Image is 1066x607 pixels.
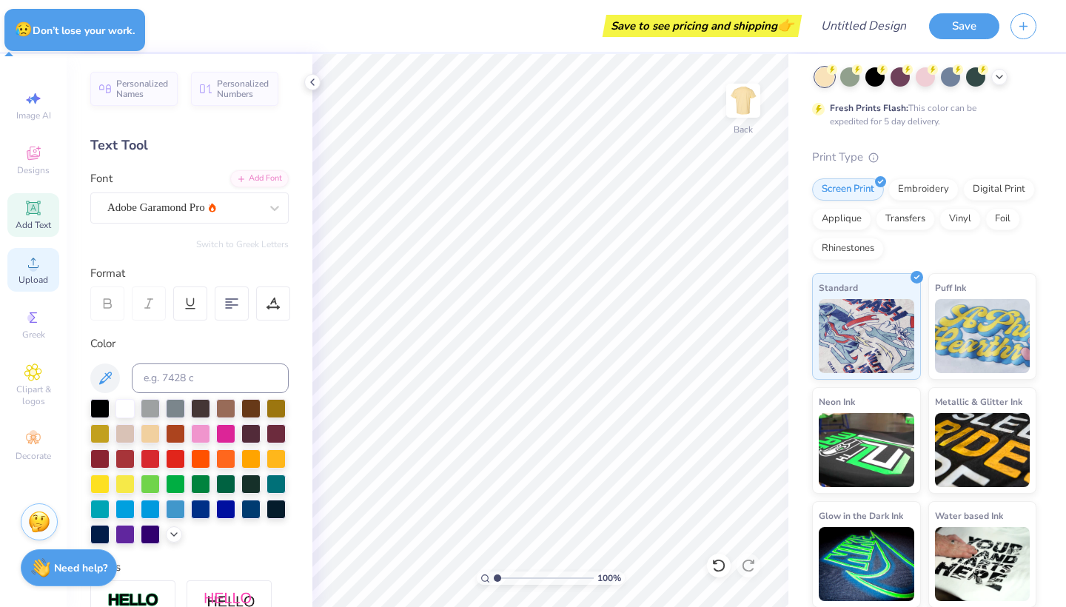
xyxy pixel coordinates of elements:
[812,149,1036,166] div: Print Type
[935,394,1022,409] span: Metallic & Glitter Ink
[935,299,1030,373] img: Puff Ink
[819,299,914,373] img: Standard
[16,219,51,231] span: Add Text
[830,102,908,114] strong: Fresh Prints Flash:
[19,274,48,286] span: Upload
[17,164,50,176] span: Designs
[90,135,289,155] div: Text Tool
[217,78,269,99] span: Personalized Numbers
[54,561,107,575] strong: Need help?
[963,178,1035,201] div: Digital Print
[90,265,290,282] div: Format
[935,413,1030,487] img: Metallic & Glitter Ink
[90,335,289,352] div: Color
[819,527,914,601] img: Glow in the Dark Ink
[777,16,794,34] span: 👉
[819,394,855,409] span: Neon Ink
[16,450,51,462] span: Decorate
[819,508,903,523] span: Glow in the Dark Ink
[888,178,959,201] div: Embroidery
[985,208,1020,230] div: Foil
[728,86,758,115] img: Back
[876,208,935,230] div: Transfers
[734,123,753,136] div: Back
[935,280,966,295] span: Puff Ink
[116,78,169,99] span: Personalized Names
[230,170,289,187] div: Add Font
[935,508,1003,523] span: Water based Ink
[132,363,289,393] input: e.g. 7428 c
[812,178,884,201] div: Screen Print
[90,170,113,187] label: Font
[929,13,999,39] button: Save
[606,15,798,37] div: Save to see pricing and shipping
[819,413,914,487] img: Neon Ink
[935,527,1030,601] img: Water based Ink
[939,208,981,230] div: Vinyl
[830,101,1012,128] div: This color can be expedited for 5 day delivery.
[597,571,621,585] span: 100 %
[819,280,858,295] span: Standard
[812,208,871,230] div: Applique
[22,329,45,341] span: Greek
[809,11,918,41] input: Untitled Design
[196,238,289,250] button: Switch to Greek Letters
[16,110,51,121] span: Image AI
[812,238,884,260] div: Rhinestones
[7,383,59,407] span: Clipart & logos
[90,559,289,576] div: Styles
